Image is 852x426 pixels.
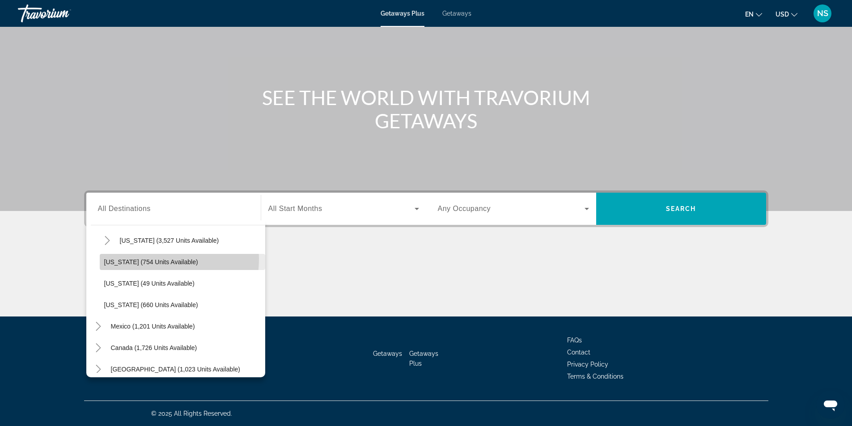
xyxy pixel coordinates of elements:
button: Toggle Canada (1,726 units available) [91,340,106,356]
a: Privacy Policy [567,361,608,368]
span: All Destinations [98,205,151,212]
div: Search widget [86,193,766,225]
span: [GEOGRAPHIC_DATA] (1,023 units available) [111,366,240,373]
button: [US_STATE] (49 units available) [100,275,265,291]
a: Travorium [18,2,107,25]
span: NS [817,9,828,18]
a: Terms & Conditions [567,373,623,380]
a: Contact [567,349,590,356]
span: Canada (1,726 units available) [111,344,197,351]
span: © 2025 All Rights Reserved. [151,410,232,417]
span: Mexico (1,201 units available) [111,323,195,330]
a: Getaways Plus [409,350,438,367]
span: Search [666,205,696,212]
button: [US_STATE] (660 units available) [100,297,265,313]
button: Mexico (1,201 units available) [106,318,199,334]
span: All Start Months [268,205,322,212]
button: Toggle Mexico (1,201 units available) [91,319,106,334]
span: Any Occupancy [438,205,491,212]
button: [US_STATE] (754 units available) [100,254,265,270]
button: Change currency [776,8,797,21]
span: [US_STATE] (660 units available) [104,301,198,308]
button: Change language [745,8,762,21]
h1: SEE THE WORLD WITH TRAVORIUM GETAWAYS [259,86,594,132]
button: [GEOGRAPHIC_DATA] (1,023 units available) [106,361,245,377]
span: en [745,11,754,18]
span: [US_STATE] (49 units available) [104,280,195,287]
button: Search [596,193,766,225]
span: [US_STATE] (3,527 units available) [120,237,219,244]
button: [US_STATE] (3,527 units available) [115,232,224,249]
button: Canada (1,726 units available) [106,340,202,356]
span: [US_STATE] (754 units available) [104,258,198,266]
a: Getaways [442,10,471,17]
iframe: Button to launch messaging window [816,390,845,419]
button: Toggle Caribbean & Atlantic Islands (1,023 units available) [91,362,106,377]
button: Toggle Virginia (3,527 units available) [100,233,115,249]
a: FAQs [567,337,582,344]
button: User Menu [811,4,834,23]
a: Getaways Plus [381,10,424,17]
a: Getaways [373,350,402,357]
span: USD [776,11,789,18]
